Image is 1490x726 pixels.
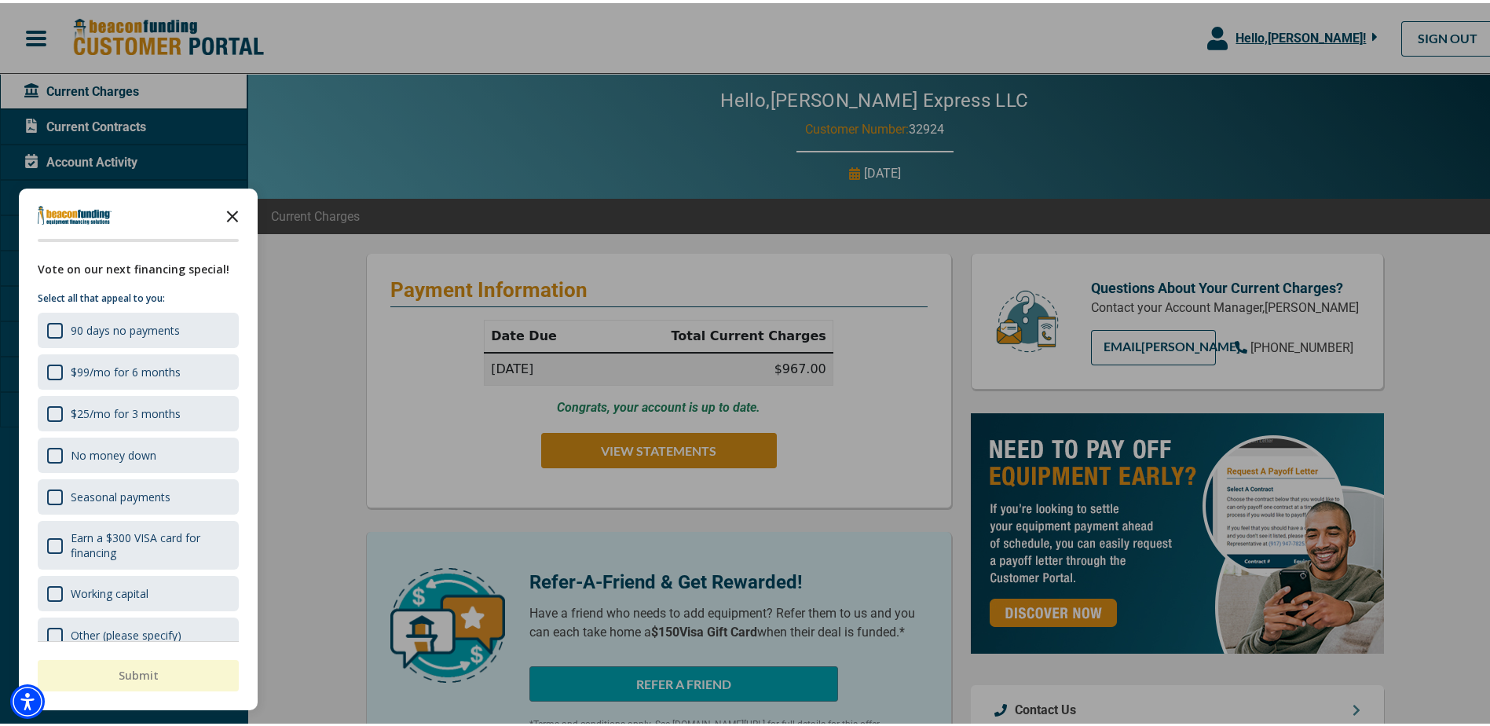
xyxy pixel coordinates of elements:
div: Working capital [71,583,148,598]
div: $25/mo for 3 months [38,393,239,428]
div: Earn a $300 VISA card for financing [38,518,239,566]
div: $25/mo for 3 months [71,403,181,418]
div: 90 days no payments [71,320,180,335]
div: Earn a $300 VISA card for financing [71,527,229,557]
div: Other (please specify) [38,614,239,650]
img: Company logo [38,203,112,222]
button: Submit [38,657,239,688]
div: $99/mo for 6 months [71,361,181,376]
button: Close the survey [217,196,248,228]
div: $99/mo for 6 months [38,351,239,387]
div: No money down [38,434,239,470]
div: Survey [19,185,258,707]
div: Seasonal payments [71,486,170,501]
div: 90 days no payments [38,310,239,345]
div: Other (please specify) [71,625,181,640]
div: Accessibility Menu [10,681,45,716]
div: Working capital [38,573,239,608]
div: Vote on our next financing special! [38,258,239,275]
div: No money down [71,445,156,460]
p: Select all that appeal to you: [38,288,239,303]
div: Seasonal payments [38,476,239,511]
